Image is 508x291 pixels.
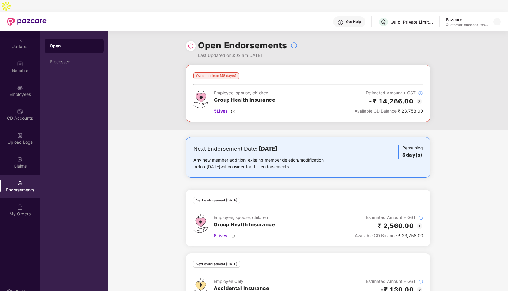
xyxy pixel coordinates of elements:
[50,59,99,64] div: Processed
[446,22,488,27] div: Customer_success_team_lead
[378,221,414,231] h2: ₹ 2,560.00
[193,145,343,153] div: Next Endorsement Date:
[259,145,277,152] b: [DATE]
[193,214,208,233] img: svg+xml;base64,PHN2ZyB4bWxucz0iaHR0cDovL3d3dy53My5vcmcvMjAwMC9zdmciIHdpZHRoPSI0Ny43MTQiIGhlaWdodD...
[355,233,397,238] span: Available CD Balance
[214,108,228,114] span: 5 Lives
[50,43,99,49] div: Open
[214,90,275,96] div: Employee, spouse, children
[346,19,361,24] div: Get Help
[418,215,423,220] img: svg+xml;base64,PHN2ZyBpZD0iSW5mb18tXzMyeDMyIiBkYXRhLW5hbWU9IkluZm8gLSAzMngzMiIgeG1sbnM9Imh0dHA6Ly...
[402,151,423,159] h3: 5 day(s)
[338,19,344,25] img: svg+xml;base64,PHN2ZyBpZD0iSGVscC0zMngzMiIgeG1sbnM9Imh0dHA6Ly93d3cudzMub3JnLzIwMDAvc3ZnIiB3aWR0aD...
[398,145,423,159] div: Remaining
[214,221,275,229] h3: Group Health Insurance
[193,90,208,108] img: svg+xml;base64,PHN2ZyB4bWxucz0iaHR0cDovL3d3dy53My5vcmcvMjAwMC9zdmciIHdpZHRoPSI0Ny43MTQiIGhlaWdodD...
[355,232,423,239] div: ₹ 23,758.00
[214,96,275,104] h3: Group Health Insurance
[17,37,23,43] img: svg+xml;base64,PHN2ZyBpZD0iVXBkYXRlZCIgeG1sbnM9Imh0dHA6Ly93d3cudzMub3JnLzIwMDAvc3ZnIiB3aWR0aD0iMj...
[214,278,269,285] div: Employee Only
[193,157,343,170] div: Any new member addition, existing member deletion/modification before [DATE] will consider for th...
[17,85,23,91] img: svg+xml;base64,PHN2ZyBpZD0iRW1wbG95ZWVzIiB4bWxucz0iaHR0cDovL3d3dy53My5vcmcvMjAwMC9zdmciIHdpZHRoPS...
[17,156,23,162] img: svg+xml;base64,PHN2ZyBpZD0iQ2xhaW0iIHhtbG5zPSJodHRwOi8vd3d3LnczLm9yZy8yMDAwL3N2ZyIgd2lkdGg9IjIwIi...
[368,96,413,106] h2: -₹ 14,266.00
[355,90,423,96] div: Estimated Amount + GST
[188,43,194,49] img: svg+xml;base64,PHN2ZyBpZD0iUmVsb2FkLTMyeDMyIiB4bWxucz0iaHR0cDovL3d3dy53My5vcmcvMjAwMC9zdmciIHdpZH...
[193,72,239,79] div: Overdue since 148 day(s)
[198,39,287,52] h1: Open Endorsements
[418,279,423,284] img: svg+xml;base64,PHN2ZyBpZD0iSW5mb18tXzMyeDMyIiBkYXRhLW5hbWU9IkluZm8gLSAzMngzMiIgeG1sbnM9Imh0dHA6Ly...
[17,180,23,186] img: svg+xml;base64,PHN2ZyBpZD0iRW5kb3JzZW1lbnRzIiB4bWxucz0iaHR0cDovL3d3dy53My5vcmcvMjAwMC9zdmciIHdpZH...
[416,222,423,230] img: svg+xml;base64,PHN2ZyBpZD0iQmFjay0yMHgyMCIgeG1sbnM9Imh0dHA6Ly93d3cudzMub3JnLzIwMDAvc3ZnIiB3aWR0aD...
[355,278,423,285] div: Estimated Amount + GST
[214,232,227,239] span: 6 Lives
[198,52,298,59] div: Last Updated on 6:02 am[DATE]
[231,109,236,113] img: svg+xml;base64,PHN2ZyBpZD0iRG93bmxvYWQtMzJ4MzIiIHhtbG5zPSJodHRwOi8vd3d3LnczLm9yZy8yMDAwL3N2ZyIgd2...
[193,261,240,268] div: Next endorsement [DATE]
[355,108,423,114] div: ₹ 23,758.00
[391,19,433,25] div: Quloi Private Limited
[193,197,240,204] div: Next endorsement [DATE]
[230,233,235,238] img: svg+xml;base64,PHN2ZyBpZD0iRG93bmxvYWQtMzJ4MzIiIHhtbG5zPSJodHRwOi8vd3d3LnczLm9yZy8yMDAwL3N2ZyIgd2...
[17,109,23,115] img: svg+xml;base64,PHN2ZyBpZD0iQ0RfQWNjb3VudHMiIGRhdGEtbmFtZT0iQ0QgQWNjb3VudHMiIHhtbG5zPSJodHRwOi8vd3...
[355,214,423,221] div: Estimated Amount + GST
[495,19,500,24] img: svg+xml;base64,PHN2ZyBpZD0iRHJvcGRvd24tMzJ4MzIiIHhtbG5zPSJodHRwOi8vd3d3LnczLm9yZy8yMDAwL3N2ZyIgd2...
[446,17,488,22] div: Pazcare
[381,18,386,25] span: Q
[7,18,47,26] img: New Pazcare Logo
[17,132,23,139] img: svg+xml;base64,PHN2ZyBpZD0iVXBsb2FkX0xvZ3MiIGRhdGEtbmFtZT0iVXBsb2FkIExvZ3MiIHhtbG5zPSJodHRwOi8vd3...
[17,61,23,67] img: svg+xml;base64,PHN2ZyBpZD0iQmVuZWZpdHMiIHhtbG5zPSJodHRwOi8vd3d3LnczLm9yZy8yMDAwL3N2ZyIgd2lkdGg9Ij...
[416,98,423,105] img: svg+xml;base64,PHN2ZyBpZD0iQmFjay0yMHgyMCIgeG1sbnM9Imh0dHA6Ly93d3cudzMub3JnLzIwMDAvc3ZnIiB3aWR0aD...
[290,42,298,49] img: svg+xml;base64,PHN2ZyBpZD0iSW5mb18tXzMyeDMyIiBkYXRhLW5hbWU9IkluZm8gLSAzMngzMiIgeG1sbnM9Imh0dHA6Ly...
[355,108,397,113] span: Available CD Balance
[17,204,23,210] img: svg+xml;base64,PHN2ZyBpZD0iTXlfT3JkZXJzIiBkYXRhLW5hbWU9Ik15IE9yZGVycyIgeG1sbnM9Imh0dHA6Ly93d3cudz...
[214,214,275,221] div: Employee, spouse, children
[418,91,423,96] img: svg+xml;base64,PHN2ZyBpZD0iSW5mb18tXzMyeDMyIiBkYXRhLW5hbWU9IkluZm8gLSAzMngzMiIgeG1sbnM9Imh0dHA6Ly...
